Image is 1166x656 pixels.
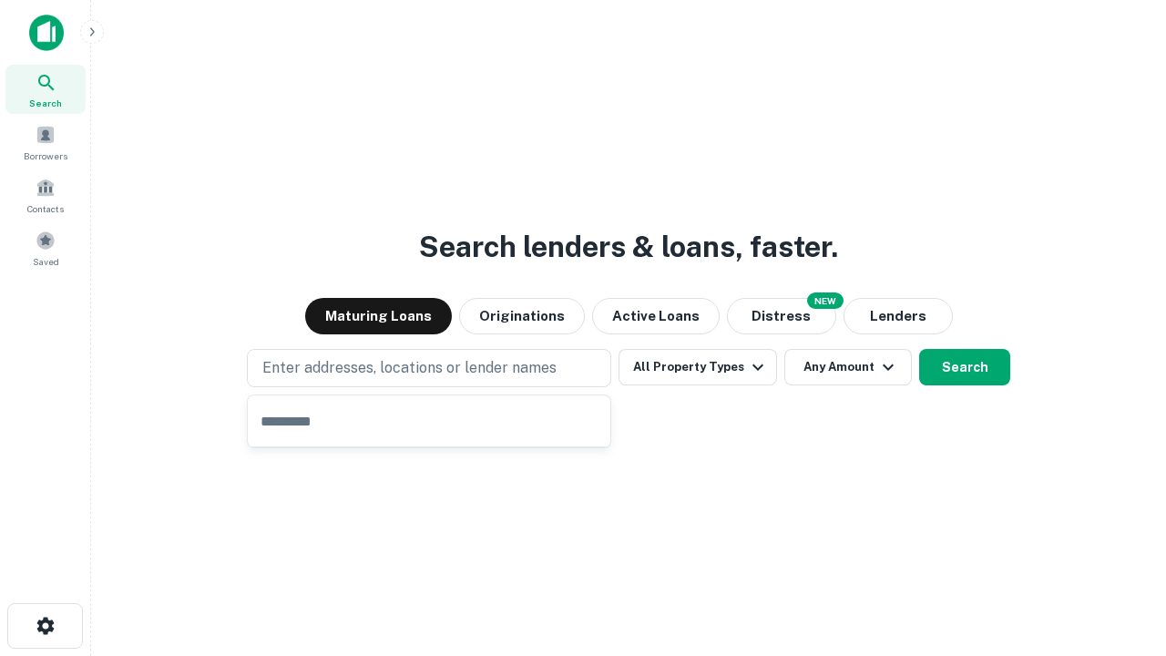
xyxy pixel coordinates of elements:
p: Enter addresses, locations or lender names [262,357,557,379]
button: Originations [459,298,585,334]
button: Active Loans [592,298,720,334]
h3: Search lenders & loans, faster. [419,225,838,269]
button: Any Amount [784,349,912,385]
span: Borrowers [24,149,67,163]
div: NEW [807,292,844,309]
a: Search [5,65,86,114]
button: Search [919,349,1010,385]
button: Search distressed loans with lien and other non-mortgage details. [727,298,836,334]
a: Saved [5,223,86,272]
span: Saved [33,254,59,269]
button: Maturing Loans [305,298,452,334]
img: capitalize-icon.png [29,15,64,51]
span: Search [29,96,62,110]
span: Contacts [27,201,64,216]
a: Borrowers [5,118,86,167]
button: Lenders [844,298,953,334]
button: Enter addresses, locations or lender names [247,349,611,387]
a: Contacts [5,170,86,220]
iframe: Chat Widget [1075,510,1166,598]
button: All Property Types [619,349,777,385]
